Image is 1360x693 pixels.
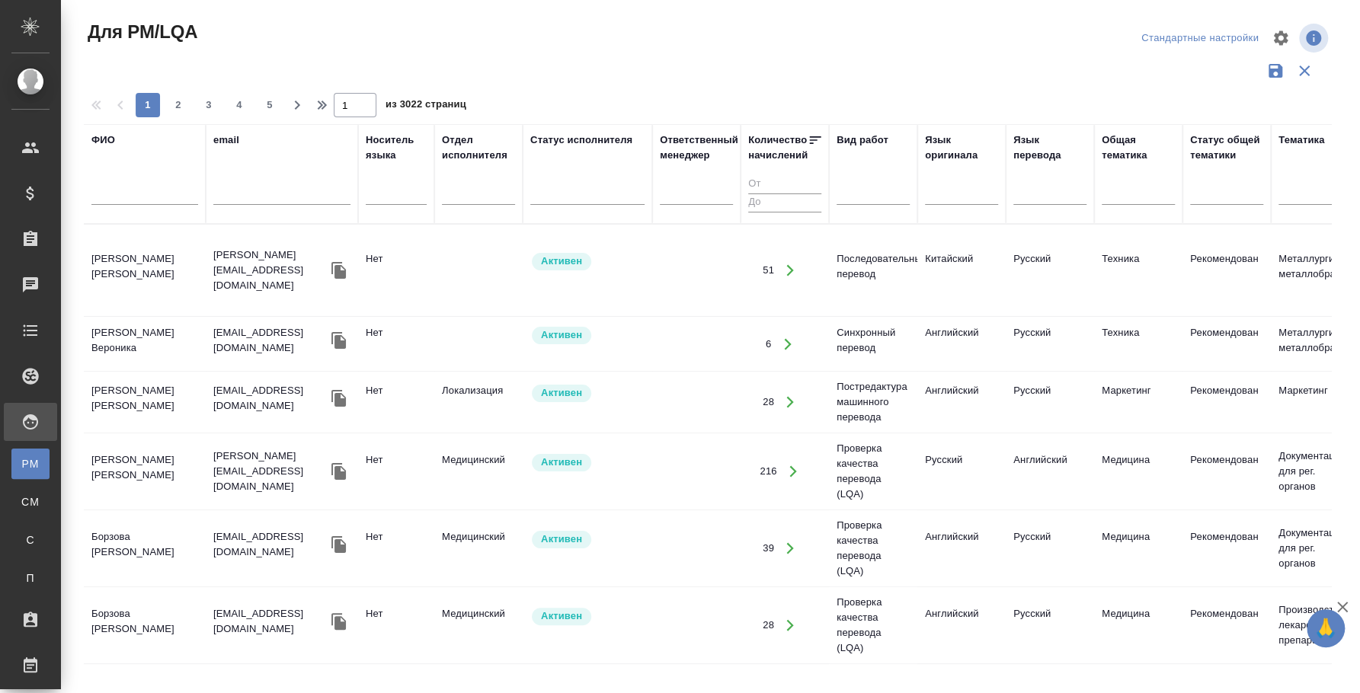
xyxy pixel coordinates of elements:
span: Настроить таблицу [1262,20,1299,56]
p: Активен [541,254,582,269]
button: Скопировать [328,259,350,282]
td: Борзова [PERSON_NAME] [84,522,206,575]
td: Проверка качества перевода (LQA) [829,587,917,663]
td: Рекомендован [1182,375,1271,429]
td: Английский [917,599,1006,652]
span: из 3022 страниц [386,95,466,117]
input: До [748,193,821,212]
button: Сохранить фильтры [1261,56,1290,85]
td: Медицина [1094,599,1182,652]
div: Рядовой исполнитель: назначай с учетом рейтинга [530,383,645,404]
button: Скопировать [328,460,350,483]
td: Локализация [434,375,523,429]
td: Медицинский [434,599,523,652]
td: Нет [358,599,434,652]
button: Скопировать [328,533,350,556]
td: Русский [1006,318,1094,371]
td: [PERSON_NAME] Вероника [84,318,206,371]
td: Медицина [1094,445,1182,498]
div: Рядовой исполнитель: назначай с учетом рейтинга [530,452,645,473]
span: П [19,570,42,586]
p: [EMAIL_ADDRESS][DOMAIN_NAME] [213,325,328,356]
p: Активен [541,608,582,624]
td: [PERSON_NAME] [PERSON_NAME] [84,445,206,498]
td: Медицина [1094,522,1182,575]
td: Металлургия и металлобработка [1271,244,1359,297]
div: email [213,133,239,148]
div: Тематика [1278,133,1324,148]
td: Последовательный перевод [829,244,917,297]
input: От [748,175,821,194]
a: С [11,525,50,555]
button: Открыть работы [772,328,803,359]
span: 4 [227,97,251,113]
td: Нет [358,244,434,297]
div: 216 [760,464,776,479]
td: Документация для рег. органов [1271,518,1359,579]
button: 5 [258,93,282,117]
button: Открыть работы [778,456,809,487]
div: Язык перевода [1013,133,1086,163]
td: Маркетинг [1271,375,1359,429]
td: Постредактура машинного перевода [829,372,917,433]
span: CM [19,494,42,509]
td: Русский [1006,375,1094,429]
div: ФИО [91,133,115,148]
p: Активен [541,327,582,343]
button: Скопировать [328,329,350,352]
div: 6 [766,337,771,352]
td: Русский [917,445,1006,498]
div: Носитель языка [366,133,427,163]
span: 3 [197,97,221,113]
div: 28 [763,394,774,410]
button: 🙏 [1307,609,1345,647]
span: Для PM/LQA [84,20,197,44]
span: 5 [258,97,282,113]
td: Русский [1006,244,1094,297]
td: [PERSON_NAME] [PERSON_NAME] [84,375,206,429]
div: 28 [763,618,774,633]
td: Рекомендован [1182,599,1271,652]
button: 4 [227,93,251,117]
a: CM [11,487,50,517]
button: 2 [166,93,190,117]
span: PM [19,456,42,471]
div: split button [1138,27,1262,50]
td: Проверка качества перевода (LQA) [829,510,917,586]
td: Медицинский [434,445,523,498]
button: Открыть работы [775,255,806,286]
td: Маркетинг [1094,375,1182,429]
p: [EMAIL_ADDRESS][DOMAIN_NAME] [213,529,328,560]
td: Синхронный перевод [829,318,917,371]
div: Количество начислений [748,133,808,163]
div: 39 [763,541,774,556]
td: Документация для рег. органов [1271,441,1359,502]
td: Нет [358,318,434,371]
div: Язык оригинала [925,133,998,163]
td: Рекомендован [1182,318,1271,371]
td: Металлургия и металлобработка [1271,318,1359,371]
span: 🙏 [1313,612,1339,644]
button: Открыть работы [775,387,806,418]
td: Производство лекарственных препаратов [1271,595,1359,656]
button: Открыть работы [775,533,806,564]
td: Английский [917,522,1006,575]
span: Посмотреть информацию [1299,24,1331,53]
td: Техника [1094,244,1182,297]
td: [PERSON_NAME] [PERSON_NAME] [84,244,206,297]
button: Скопировать [328,387,350,410]
div: 51 [763,263,774,278]
div: Ответственный менеджер [660,133,738,163]
span: 2 [166,97,190,113]
div: Рядовой исполнитель: назначай с учетом рейтинга [530,325,645,346]
td: Рекомендован [1182,522,1271,575]
td: Рекомендован [1182,244,1271,297]
div: Рядовой исполнитель: назначай с учетом рейтинга [530,529,645,550]
div: Отдел исполнителя [442,133,515,163]
div: Рядовой исполнитель: назначай с учетом рейтинга [530,606,645,627]
div: Общая тематика [1102,133,1175,163]
td: Русский [1006,599,1094,652]
td: Китайский [917,244,1006,297]
a: PM [11,449,50,479]
div: Статус общей тематики [1190,133,1263,163]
